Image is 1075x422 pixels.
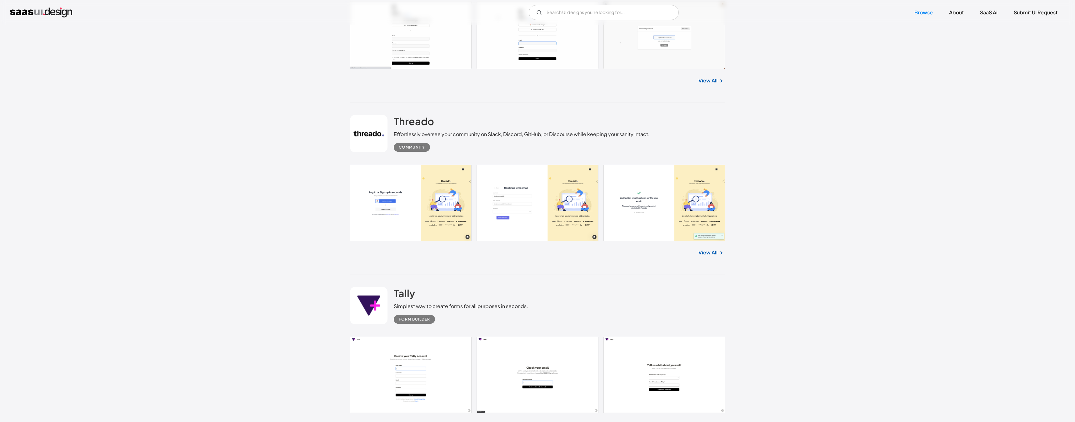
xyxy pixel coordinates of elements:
a: Browse [907,6,940,19]
a: Tally [394,287,415,302]
a: View All [698,249,717,256]
div: Community [399,144,425,151]
a: View All [698,77,717,84]
div: Simplest way to create forms for all purposes in seconds. [394,302,528,310]
a: home [10,7,72,17]
div: Form Builder [399,316,430,323]
input: Search UI designs you're looking for... [529,5,679,20]
h2: Tally [394,287,415,299]
a: SaaS Ai [972,6,1005,19]
a: Submit UI Request [1006,6,1065,19]
a: Threado [394,115,434,130]
div: Effortlessly oversee your community on Slack, Discord, GitHub, or Discourse while keeping your sa... [394,130,650,138]
form: Email Form [529,5,679,20]
h2: Threado [394,115,434,127]
a: About [942,6,971,19]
